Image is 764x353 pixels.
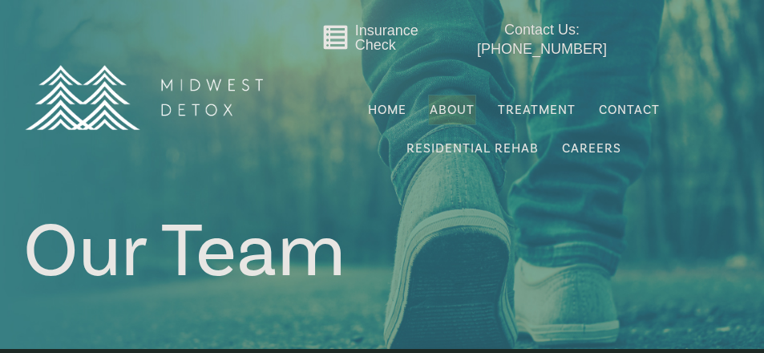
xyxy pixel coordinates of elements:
span: Treatment [498,103,576,116]
span: Careers [562,140,621,156]
img: MD Logo Horitzontal white-01 (1) (1) [15,33,272,161]
span: Residential Rehab [406,140,539,156]
a: Residential Rehab [405,133,540,164]
a: Contact [597,95,661,125]
span: Home [368,102,406,118]
a: Insurance Check [355,22,418,53]
span: About [430,103,475,116]
span: Contact Us: [PHONE_NUMBER] [477,22,607,56]
a: Home [366,95,408,125]
a: Treatment [496,95,577,125]
a: Contact Us: [PHONE_NUMBER] [460,21,623,59]
span: Contact [599,103,660,116]
a: Go to midwestdetox.com/message-form-page/ [322,24,349,56]
a: About [428,95,476,125]
a: Careers [560,133,623,164]
span: Our Team [23,202,346,301]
